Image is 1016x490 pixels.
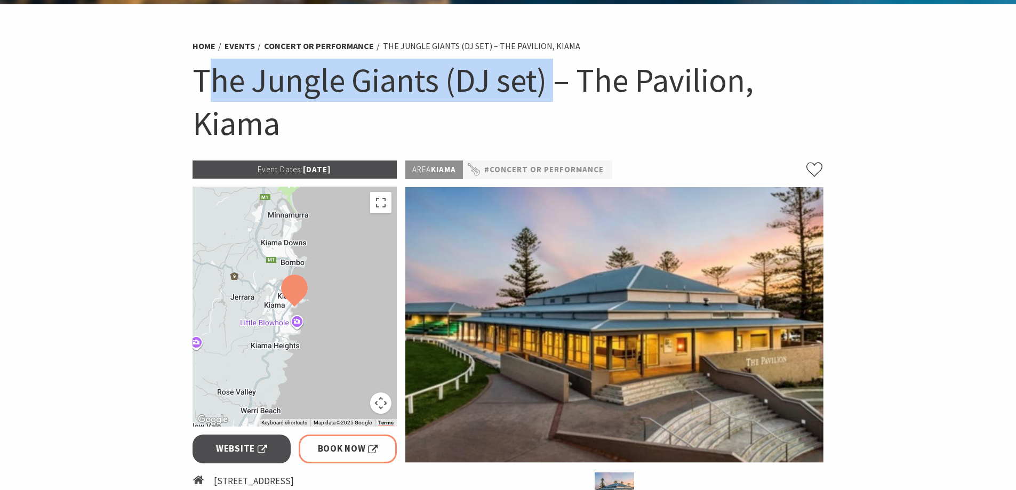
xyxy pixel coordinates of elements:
[225,41,255,52] a: Events
[314,420,372,425] span: Map data ©2025 Google
[484,163,604,176] a: #Concert or Performance
[193,59,824,144] h1: The Jungle Giants (DJ set) – The Pavilion, Kiama
[412,164,431,174] span: Area
[405,187,823,462] img: Land of Milk an Honey Festival
[258,164,303,174] span: Event Dates:
[193,435,291,463] a: Website
[195,413,230,427] a: Open this area in Google Maps (opens a new window)
[299,435,397,463] a: Book Now
[216,441,267,456] span: Website
[261,419,307,427] button: Keyboard shortcuts
[318,441,378,456] span: Book Now
[264,41,374,52] a: Concert or Performance
[370,392,391,414] button: Map camera controls
[405,160,463,179] p: Kiama
[195,413,230,427] img: Google
[214,474,317,488] li: [STREET_ADDRESS]
[370,192,391,213] button: Toggle fullscreen view
[193,160,397,179] p: [DATE]
[383,39,580,53] li: The Jungle Giants (DJ set) – The Pavilion, Kiama
[378,420,394,426] a: Terms (opens in new tab)
[193,41,215,52] a: Home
